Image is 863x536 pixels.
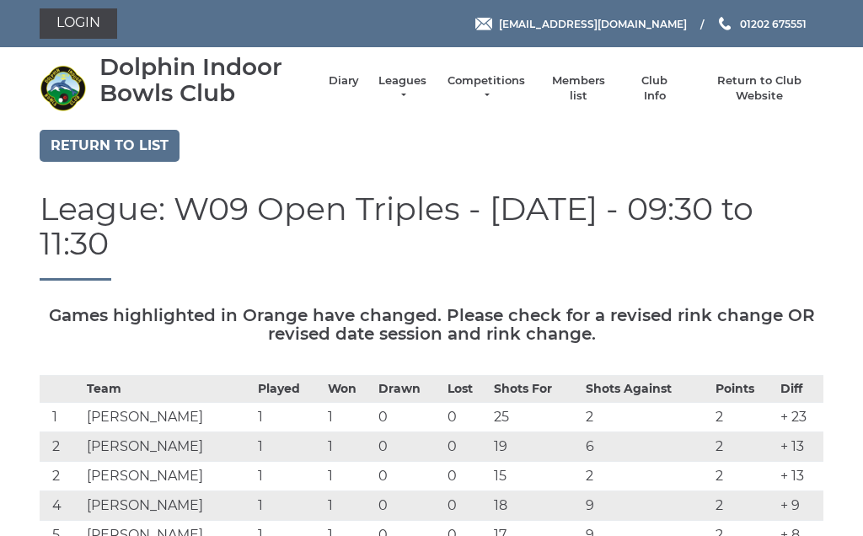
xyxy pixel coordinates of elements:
td: 18 [490,491,582,521]
th: Lost [443,376,490,403]
td: 0 [374,403,443,432]
td: 2 [40,432,83,462]
th: Team [83,376,254,403]
td: 4 [40,491,83,521]
td: 2 [711,432,776,462]
td: 2 [40,462,83,491]
td: [PERSON_NAME] [83,403,254,432]
a: Phone us 01202 675551 [716,16,807,32]
img: Email [475,18,492,30]
img: Phone us [719,17,731,30]
td: 1 [40,403,83,432]
h1: League: W09 Open Triples - [DATE] - 09:30 to 11:30 [40,191,823,281]
a: Return to Club Website [696,73,823,104]
td: 1 [254,432,323,462]
td: + 13 [776,462,823,491]
a: Login [40,8,117,39]
td: 0 [374,462,443,491]
img: Dolphin Indoor Bowls Club [40,65,86,111]
td: + 9 [776,491,823,521]
td: 0 [374,491,443,521]
span: 01202 675551 [740,17,807,29]
td: 0 [443,462,490,491]
td: 2 [711,491,776,521]
th: Won [324,376,374,403]
th: Points [711,376,776,403]
td: 15 [490,462,582,491]
td: [PERSON_NAME] [83,491,254,521]
td: + 13 [776,432,823,462]
td: 19 [490,432,582,462]
th: Shots Against [582,376,711,403]
a: Competitions [446,73,527,104]
a: Return to list [40,130,180,162]
td: 1 [254,462,323,491]
td: 9 [582,491,711,521]
a: Leagues [376,73,429,104]
div: Dolphin Indoor Bowls Club [99,54,312,106]
td: 1 [254,491,323,521]
td: + 23 [776,403,823,432]
a: Members list [543,73,613,104]
th: Drawn [374,376,443,403]
th: Diff [776,376,823,403]
td: 2 [711,462,776,491]
span: [EMAIL_ADDRESS][DOMAIN_NAME] [499,17,687,29]
a: Diary [329,73,359,88]
td: 1 [324,462,374,491]
td: 1 [324,432,374,462]
a: Email [EMAIL_ADDRESS][DOMAIN_NAME] [475,16,687,32]
td: 2 [582,462,711,491]
a: Club Info [630,73,679,104]
td: [PERSON_NAME] [83,432,254,462]
td: 2 [582,403,711,432]
td: 1 [324,403,374,432]
td: 0 [443,403,490,432]
td: [PERSON_NAME] [83,462,254,491]
td: 2 [711,403,776,432]
th: Shots For [490,376,582,403]
td: 0 [443,491,490,521]
td: 25 [490,403,582,432]
td: 0 [443,432,490,462]
th: Played [254,376,323,403]
td: 6 [582,432,711,462]
h5: Games highlighted in Orange have changed. Please check for a revised rink change OR revised date ... [40,306,823,343]
td: 1 [324,491,374,521]
td: 1 [254,403,323,432]
td: 0 [374,432,443,462]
